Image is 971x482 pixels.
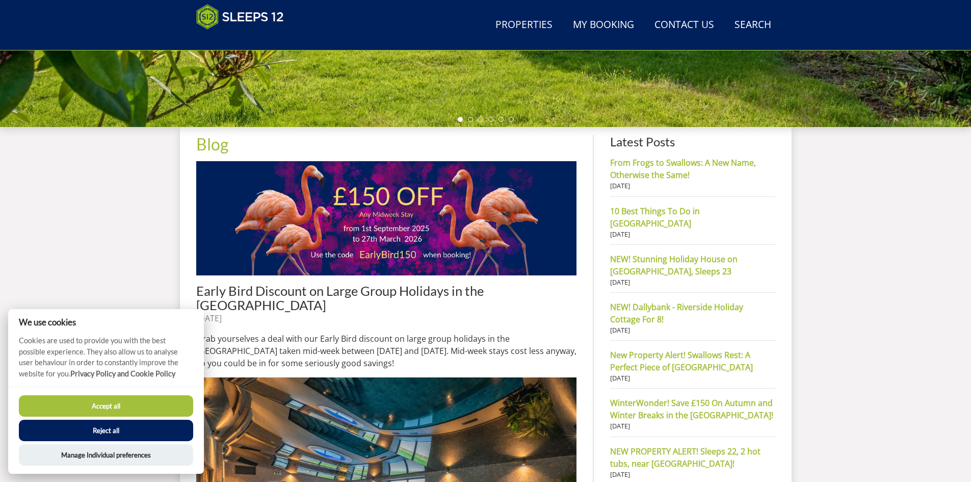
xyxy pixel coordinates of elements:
[19,395,193,417] button: Accept all
[196,161,577,275] img: Early Bird Discount on Large Group Holidays in the UK
[196,313,222,324] time: [DATE]
[610,445,775,479] a: NEW PROPERTY ALERT! Sleeps 22, 2 hot tubs, near [GEOGRAPHIC_DATA]! [DATE]
[610,253,775,277] strong: NEW! Stunning Holiday House on [GEOGRAPHIC_DATA], Sleeps 23
[196,283,484,313] a: Early Bird Discount on Large Group Holidays in the [GEOGRAPHIC_DATA]
[610,301,775,335] a: NEW! Dallybank - Riverside Holiday Cottage For 8! [DATE]
[610,134,675,149] a: Latest Posts
[610,157,775,181] strong: From Frogs to Swallows: A New Name, Otherwise the Same!
[8,317,204,327] h2: We use cookies
[196,4,284,30] img: Sleeps 12
[610,445,775,470] strong: NEW PROPERTY ALERT! Sleeps 22, 2 hot tubs, near [GEOGRAPHIC_DATA]!
[610,397,775,421] strong: WinterWonder! Save £150 On Autumn and Winter Breaks in the [GEOGRAPHIC_DATA]!
[70,369,175,378] a: Privacy Policy and Cookie Policy
[8,335,204,387] p: Cookies are used to provide you with the best possible experience. They also allow us to analyse ...
[196,333,577,369] p: Grab yourselves a deal with our Early Bird discount on large group holidays in the [GEOGRAPHIC_DA...
[569,14,638,37] a: My Booking
[610,301,775,325] strong: NEW! Dallybank - Riverside Holiday Cottage For 8!
[610,181,775,191] small: [DATE]
[610,205,775,230] strong: 10 Best Things To Do in [GEOGRAPHIC_DATA]
[191,36,298,44] iframe: Customer reviews powered by Trustpilot
[610,157,775,191] a: From Frogs to Swallows: A New Name, Otherwise the Same! [DATE]
[196,134,228,154] a: Blog
[610,421,775,431] small: [DATE]
[610,373,775,383] small: [DATE]
[610,470,775,479] small: [DATE]
[491,14,557,37] a: Properties
[610,325,775,335] small: [DATE]
[610,230,775,239] small: [DATE]
[19,444,193,466] button: Manage Individual preferences
[610,205,775,239] a: 10 Best Things To Do in [GEOGRAPHIC_DATA] [DATE]
[610,397,775,431] a: WinterWonder! Save £150 On Autumn and Winter Breaks in the [GEOGRAPHIC_DATA]! [DATE]
[730,14,775,37] a: Search
[19,420,193,441] button: Reject all
[610,277,775,287] small: [DATE]
[610,253,775,287] a: NEW! Stunning Holiday House on [GEOGRAPHIC_DATA], Sleeps 23 [DATE]
[650,14,718,37] a: Contact Us
[610,349,775,373] strong: New Property Alert! Swallows Rest: A Perfect Piece of [GEOGRAPHIC_DATA]
[610,349,775,383] a: New Property Alert! Swallows Rest: A Perfect Piece of [GEOGRAPHIC_DATA] [DATE]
